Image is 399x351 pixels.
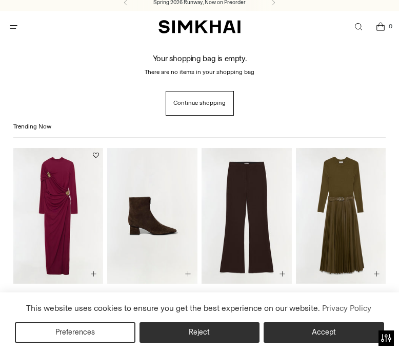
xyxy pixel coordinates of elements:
button: Add to Wishlist [93,152,99,158]
a: Continue shopping [166,91,234,116]
button: Open menu modal [3,16,24,38]
img: Kenna Trouser [202,148,292,284]
h1: Your shopping bag is empty. [13,54,386,63]
p: There are no items in your shopping bag [13,67,386,77]
a: Privacy Policy (opens in a new tab) [320,301,372,316]
span: Continue shopping [173,99,226,107]
h3: Trending Now [13,116,386,138]
a: SIMKHAI [158,20,241,34]
a: Open cart modal [370,16,391,38]
button: Preferences [15,322,135,343]
span: This website uses cookies to ensure you get the best experience on our website. [26,303,320,313]
span: 0 [386,22,395,31]
a: Open search modal [348,16,369,38]
button: Accept [264,322,384,343]
img: Abilene Knit Combo Midi Dress [296,148,386,284]
img: Ryder Suede Zip Boot [107,148,197,284]
button: Reject [139,322,260,343]
img: Izadora Embellished Jersey Midi Dress [13,148,104,284]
